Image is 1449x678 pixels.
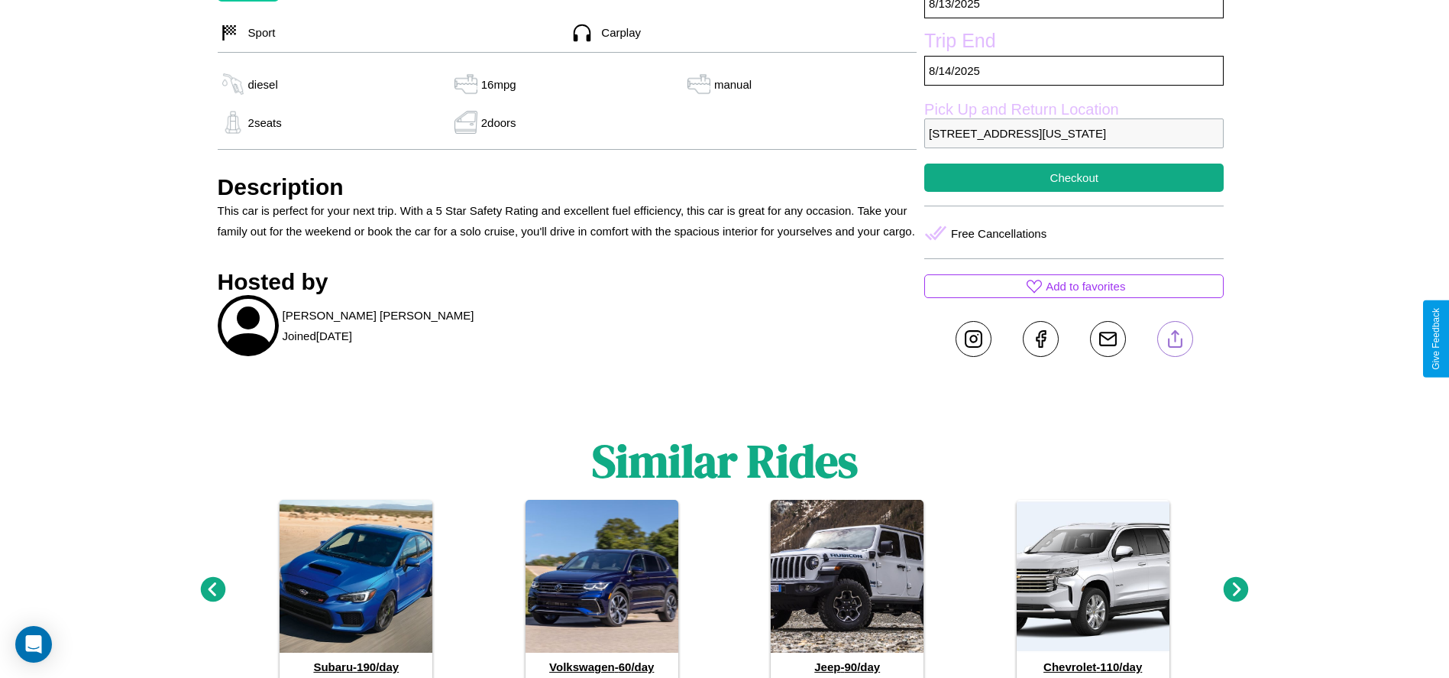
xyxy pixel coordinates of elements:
[924,274,1224,298] button: Add to favorites
[451,73,481,96] img: gas
[283,305,474,326] p: [PERSON_NAME] [PERSON_NAME]
[924,164,1224,192] button: Checkout
[218,174,917,200] h3: Description
[218,73,248,96] img: gas
[451,111,481,134] img: gas
[248,74,278,95] p: diesel
[924,101,1224,118] label: Pick Up and Return Location
[594,22,641,43] p: Carplay
[924,30,1224,56] label: Trip End
[481,112,516,133] p: 2 doors
[714,74,752,95] p: manual
[218,269,917,295] h3: Hosted by
[924,56,1224,86] p: 8 / 14 / 2025
[1046,276,1125,297] p: Add to favorites
[481,74,516,95] p: 16 mpg
[592,430,858,492] h1: Similar Rides
[15,626,52,663] div: Open Intercom Messenger
[951,223,1046,244] p: Free Cancellations
[924,118,1224,148] p: [STREET_ADDRESS][US_STATE]
[218,200,917,242] p: This car is perfect for your next trip. With a 5 Star Safety Rating and excellent fuel efficiency...
[1431,308,1441,370] div: Give Feedback
[218,111,248,134] img: gas
[248,112,282,133] p: 2 seats
[684,73,714,96] img: gas
[241,22,276,43] p: Sport
[283,326,352,346] p: Joined [DATE]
